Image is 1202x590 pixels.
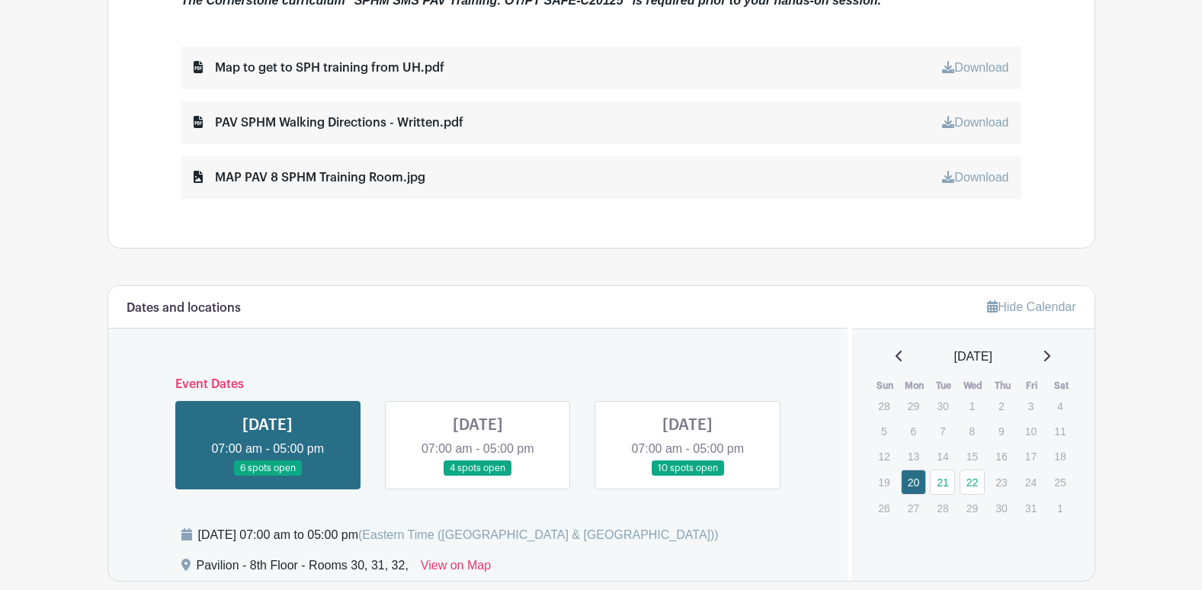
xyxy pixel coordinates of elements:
[901,444,926,468] p: 13
[194,59,444,77] div: Map to get to SPH training from UH.pdf
[1047,444,1072,468] p: 18
[989,444,1014,468] p: 16
[989,419,1014,443] p: 9
[989,496,1014,520] p: 30
[901,470,926,495] a: 20
[871,496,896,520] p: 26
[930,496,955,520] p: 28
[960,444,985,468] p: 15
[901,496,926,520] p: 27
[870,378,900,393] th: Sun
[930,394,955,418] p: 30
[901,419,926,443] p: 6
[900,378,930,393] th: Mon
[959,378,989,393] th: Wed
[1018,496,1043,520] p: 31
[960,470,985,495] a: 22
[421,556,491,581] a: View on Map
[197,556,409,581] div: Pavilion - 8th Floor - Rooms 30, 31, 32,
[930,470,955,495] a: 21
[871,470,896,494] p: 19
[942,116,1008,129] a: Download
[194,168,425,187] div: MAP PAV 8 SPHM Training Room.jpg
[871,394,896,418] p: 28
[930,419,955,443] p: 7
[198,526,719,544] div: [DATE] 07:00 am to 05:00 pm
[871,419,896,443] p: 5
[127,301,241,316] h6: Dates and locations
[987,300,1075,313] a: Hide Calendar
[1018,378,1047,393] th: Fri
[1047,496,1072,520] p: 1
[1018,444,1043,468] p: 17
[988,378,1018,393] th: Thu
[1047,419,1072,443] p: 11
[1047,394,1072,418] p: 4
[194,114,463,132] div: PAV SPHM Walking Directions - Written.pdf
[930,444,955,468] p: 14
[960,394,985,418] p: 1
[1018,419,1043,443] p: 10
[960,419,985,443] p: 8
[989,470,1014,494] p: 23
[942,61,1008,74] a: Download
[929,378,959,393] th: Tue
[954,348,992,366] span: [DATE]
[1018,394,1043,418] p: 3
[358,528,719,541] span: (Eastern Time ([GEOGRAPHIC_DATA] & [GEOGRAPHIC_DATA]))
[960,496,985,520] p: 29
[989,394,1014,418] p: 2
[163,377,793,392] h6: Event Dates
[1047,378,1076,393] th: Sat
[1047,470,1072,494] p: 25
[1018,470,1043,494] p: 24
[871,444,896,468] p: 12
[942,171,1008,184] a: Download
[901,394,926,418] p: 29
